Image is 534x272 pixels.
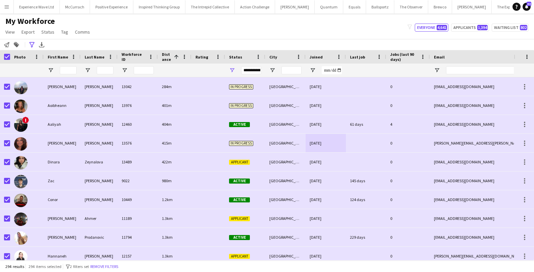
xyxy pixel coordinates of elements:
span: Status [229,54,242,60]
span: 4,641 [437,25,447,30]
img: Zac Foster [14,175,28,188]
input: Workforce ID Filter Input [134,66,154,74]
div: 0 [386,134,430,152]
div: Zac [44,171,81,190]
button: Remove filters [89,263,120,270]
div: [PERSON_NAME] [44,134,81,152]
div: [GEOGRAPHIC_DATA] [265,115,306,133]
div: 12157 [118,247,158,265]
div: Hannaneh [44,247,81,265]
div: [DATE] [306,171,346,190]
span: 1.3km [162,254,173,259]
span: 415m [162,141,172,146]
span: Rating [195,54,208,60]
img: Dinara Zeynalova [14,156,28,169]
div: [GEOGRAPHIC_DATA] [265,209,306,228]
div: 13042 [118,77,158,96]
div: 11189 [118,209,158,228]
button: Quantum [315,0,343,13]
div: 61 days [346,115,386,133]
div: [DATE] [306,134,346,152]
a: View [3,28,17,36]
div: [PERSON_NAME] [81,134,118,152]
div: [DATE] [306,247,346,265]
span: Email [434,54,445,60]
span: 284m [162,84,172,89]
div: 229 days [346,228,386,246]
span: 1.2km [162,197,173,202]
button: Waiting list802 [492,24,529,32]
span: 980m [162,178,172,183]
button: Experience Wave Ltd [14,0,60,13]
span: View [5,29,15,35]
button: Positive Experience [90,0,133,13]
div: [DATE] [306,77,346,96]
span: ! [22,117,29,123]
div: [PERSON_NAME] [81,96,118,115]
div: [PERSON_NAME] [44,228,81,246]
input: Last Name Filter Input [97,66,114,74]
div: 0 [386,209,430,228]
div: 0 [386,247,430,265]
img: Earnest Churchill Paul Arulraj [14,81,28,94]
span: Distance [162,52,171,62]
div: 0 [386,171,430,190]
div: Prodanovic [81,228,118,246]
div: 11794 [118,228,158,246]
button: Applicants1,394 [451,24,489,32]
span: Active [229,235,250,240]
div: [PERSON_NAME] [81,77,118,96]
div: [GEOGRAPHIC_DATA] [265,247,306,265]
span: 1.3km [162,216,173,221]
span: 294 items selected [29,264,61,269]
div: [DATE] [306,115,346,133]
span: Last job [350,54,365,60]
img: Maja Prodanovic [14,231,28,245]
button: Open Filter Menu [48,67,54,73]
button: Equals [343,0,366,13]
button: Open Filter Menu [122,67,128,73]
div: [PERSON_NAME] [44,77,81,96]
span: Workforce ID [122,52,146,62]
img: Aoibheann Donnelly [14,100,28,113]
button: The Intrepid Collective [185,0,235,13]
span: Applicant [229,216,250,221]
span: My Workforce [5,16,55,26]
img: Danial Ahmer [14,212,28,226]
span: Active [229,122,250,127]
div: 4 [386,115,430,133]
app-action-btn: Advanced filters [28,41,36,49]
button: McCurrach [60,0,90,13]
div: 10449 [118,190,158,209]
button: Inspired Thinking Group [133,0,185,13]
span: Last Name [85,54,104,60]
div: 0 [386,77,430,96]
span: Photo [14,54,26,60]
div: [GEOGRAPHIC_DATA] [265,153,306,171]
span: Active [229,179,250,184]
a: Comms [72,28,93,36]
div: [GEOGRAPHIC_DATA] [265,77,306,96]
img: Hannaneh Soleimani [14,250,28,264]
div: [PERSON_NAME] [81,190,118,209]
button: Action Challenge [235,0,275,13]
button: Open Filter Menu [229,67,235,73]
span: Applicant [229,160,250,165]
div: 0 [386,228,430,246]
span: Comms [75,29,90,35]
div: [DATE] [306,190,346,209]
img: Amelia Mallon [14,137,28,151]
div: 13576 [118,134,158,152]
button: Open Filter Menu [310,67,316,73]
div: [PERSON_NAME] [81,115,118,133]
span: 404m [162,122,172,127]
input: Joined Filter Input [322,66,342,74]
span: 32 [527,2,531,6]
span: 802 [520,25,527,30]
div: Aaliyah [44,115,81,133]
div: 9022 [118,171,158,190]
span: Active [229,197,250,202]
div: 13489 [118,153,158,171]
button: Brewco [428,0,452,13]
div: [DATE] [306,96,346,115]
